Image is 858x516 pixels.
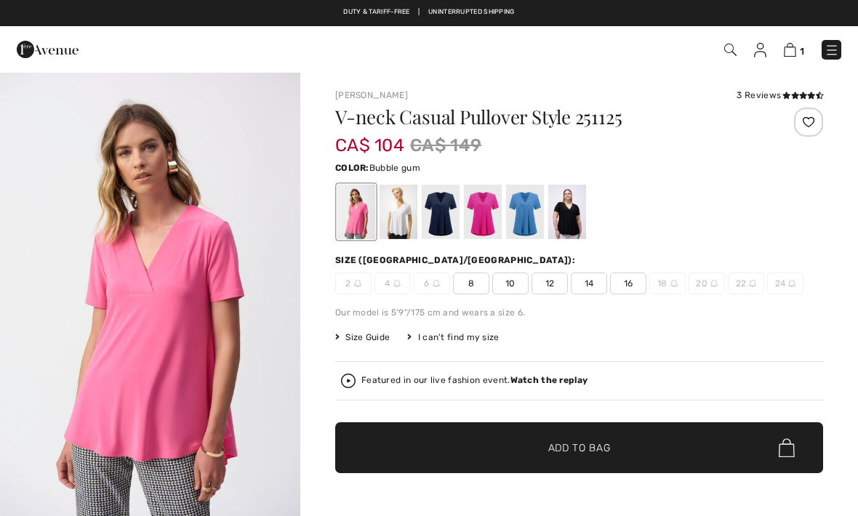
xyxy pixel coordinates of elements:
[571,273,607,294] span: 14
[670,280,678,287] img: ring-m.svg
[464,185,502,239] div: Geranium
[335,422,823,473] button: Add to Bag
[749,280,756,287] img: ring-m.svg
[548,440,611,456] span: Add to Bag
[335,306,823,319] div: Our model is 5'9"/175 cm and wears a size 6.
[369,163,420,173] span: Bubble gum
[610,273,646,294] span: 16
[767,273,803,294] span: 24
[779,438,795,457] img: Bag.svg
[825,43,839,57] img: Menu
[17,41,79,55] a: 1ère Avenue
[354,280,361,287] img: ring-m.svg
[393,280,401,287] img: ring-m.svg
[784,43,796,57] img: Shopping Bag
[784,41,804,58] a: 1
[335,108,742,126] h1: V-neck Casual Pullover Style 251125
[407,331,499,344] div: I can't find my size
[492,273,529,294] span: 10
[335,90,408,100] a: [PERSON_NAME]
[337,185,375,239] div: Bubble gum
[710,280,718,287] img: ring-m.svg
[689,273,725,294] span: 20
[548,185,586,239] div: Black
[506,185,544,239] div: Coastal blue
[380,185,417,239] div: Vanilla 30
[17,35,79,64] img: 1ère Avenue
[361,376,588,385] div: Featured in our live fashion event.
[724,44,737,56] img: Search
[335,331,390,344] span: Size Guide
[335,163,369,173] span: Color:
[433,280,440,287] img: ring-m.svg
[728,273,764,294] span: 22
[754,43,766,57] img: My Info
[335,121,404,156] span: CA$ 104
[453,273,489,294] span: 8
[649,273,686,294] span: 18
[414,273,450,294] span: 6
[510,375,588,385] strong: Watch the replay
[788,280,795,287] img: ring-m.svg
[800,46,804,57] span: 1
[410,132,481,158] span: CA$ 149
[422,185,460,239] div: Midnight Blue
[341,374,356,388] img: Watch the replay
[737,89,823,102] div: 3 Reviews
[335,254,578,267] div: Size ([GEOGRAPHIC_DATA]/[GEOGRAPHIC_DATA]):
[374,273,411,294] span: 4
[532,273,568,294] span: 12
[335,273,372,294] span: 2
